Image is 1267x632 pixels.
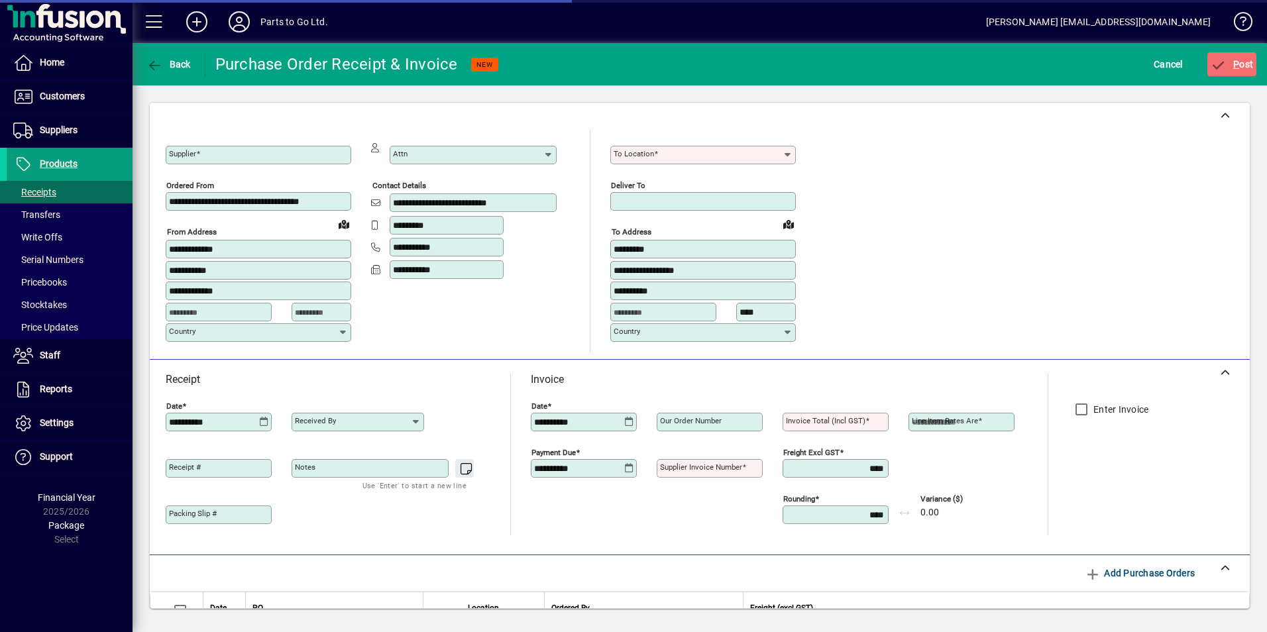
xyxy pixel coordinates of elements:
[252,601,416,615] div: PO
[611,181,645,190] mat-label: Deliver To
[7,80,133,113] a: Customers
[476,60,493,69] span: NEW
[166,181,214,190] mat-label: Ordered from
[252,601,263,615] span: PO
[551,601,590,615] span: Ordered By
[750,601,813,615] span: Freight (excl GST)
[1224,3,1250,46] a: Knowledge Base
[169,509,217,518] mat-label: Packing Slip #
[146,59,191,70] span: Back
[1085,562,1195,584] span: Add Purchase Orders
[13,209,60,220] span: Transfers
[660,462,742,472] mat-label: Supplier invoice number
[7,181,133,203] a: Receipts
[7,271,133,293] a: Pricebooks
[166,401,182,411] mat-label: Date
[1233,59,1239,70] span: P
[7,407,133,440] a: Settings
[38,492,95,503] span: Financial Year
[13,322,78,333] span: Price Updates
[13,277,67,288] span: Pricebooks
[7,114,133,147] a: Suppliers
[920,507,939,518] span: 0.00
[143,52,194,76] button: Back
[295,416,336,425] mat-label: Received by
[783,448,840,457] mat-label: Freight excl GST
[260,11,328,32] div: Parts to Go Ltd.
[786,416,865,425] mat-label: Invoice Total (incl GST)
[215,54,458,75] div: Purchase Order Receipt & Invoice
[614,327,640,336] mat-label: Country
[393,149,408,158] mat-label: Attn
[1091,403,1148,416] label: Enter Invoice
[13,254,83,265] span: Serial Numbers
[551,601,736,615] div: Ordered By
[7,248,133,271] a: Serial Numbers
[7,226,133,248] a: Write Offs
[986,11,1211,32] div: [PERSON_NAME] [EMAIL_ADDRESS][DOMAIN_NAME]
[920,495,1000,503] span: Variance ($)
[750,601,1233,615] div: Freight (excl GST)
[13,187,56,197] span: Receipts
[1150,52,1186,76] button: Cancel
[210,601,227,615] span: Date
[7,339,133,372] a: Staff
[13,299,67,310] span: Stocktakes
[40,125,78,135] span: Suppliers
[7,46,133,79] a: Home
[133,52,205,76] app-page-header-button: Back
[7,293,133,316] a: Stocktakes
[169,462,201,472] mat-label: Receipt #
[13,232,62,242] span: Write Offs
[333,213,355,235] a: View on map
[531,448,576,457] mat-label: Payment due
[40,384,72,394] span: Reports
[169,149,196,158] mat-label: Supplier
[176,10,218,34] button: Add
[531,401,547,411] mat-label: Date
[468,601,499,615] span: Location
[40,451,73,462] span: Support
[660,416,722,425] mat-label: Our order number
[40,350,60,360] span: Staff
[40,57,64,68] span: Home
[295,462,315,472] mat-label: Notes
[912,416,978,425] mat-label: Line item rates are
[7,441,133,474] a: Support
[169,327,195,336] mat-label: Country
[40,91,85,101] span: Customers
[7,203,133,226] a: Transfers
[40,158,78,169] span: Products
[40,417,74,428] span: Settings
[218,10,260,34] button: Profile
[778,213,799,235] a: View on map
[7,316,133,339] a: Price Updates
[210,601,239,615] div: Date
[1207,52,1257,76] button: Post
[1154,54,1183,75] span: Cancel
[614,149,654,158] mat-label: To location
[362,478,467,493] mat-hint: Use 'Enter' to start a new line
[1079,561,1200,585] button: Add Purchase Orders
[783,494,815,503] mat-label: Rounding
[1211,59,1254,70] span: ost
[7,373,133,406] a: Reports
[48,520,84,531] span: Package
